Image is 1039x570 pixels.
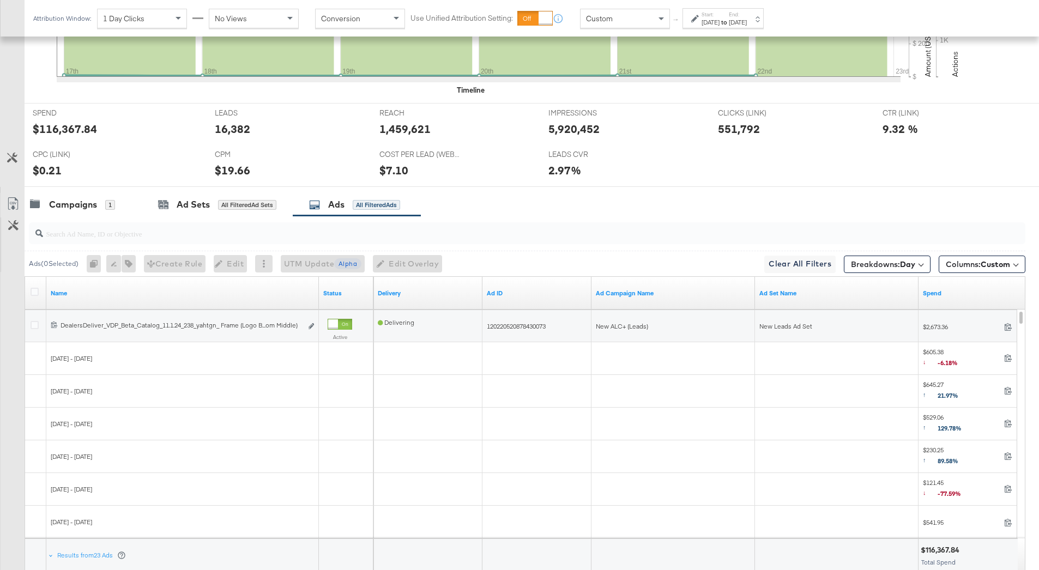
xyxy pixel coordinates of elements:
span: 120220520878430073 [487,322,546,330]
span: -6.18% [938,359,966,367]
input: Search Ad Name, ID or Objective [43,219,934,240]
div: $116,367.84 [921,545,963,555]
span: Breakdowns: [851,259,915,270]
text: Amount (USD) [923,29,933,77]
span: -77.59% [938,489,969,498]
span: 1 Day Clicks [103,14,144,23]
span: No Views [215,14,247,23]
span: CTR (LINK) [883,108,964,118]
span: Delivering [378,318,414,326]
span: Custom [586,14,613,23]
div: 2.97% [548,162,581,178]
div: Results from 23 Ads [57,551,126,560]
div: Timeline [457,85,485,95]
button: Breakdowns:Day [844,256,931,273]
b: Day [900,259,915,269]
span: New ALC+ (Leads) [596,322,648,330]
div: 9.32 % [883,121,918,137]
span: $541.95 [923,518,1000,526]
span: $605.38 [923,348,1000,370]
div: $0.21 [33,162,62,178]
a: Ad Name. [51,289,315,298]
label: Active [328,333,352,341]
span: [DATE] - [DATE] [51,452,92,460]
div: $7.10 [379,162,408,178]
span: $529.06 [923,413,1000,435]
a: Your Ad ID. [487,289,587,298]
span: CPM [215,149,297,160]
span: ↓ [923,357,938,366]
span: 129.78% [938,424,970,432]
label: Start: [702,11,720,18]
span: $2,673.36 [923,323,1000,331]
a: The total amount spent to date. [923,289,1023,298]
div: 551,792 [718,121,760,137]
a: Name of Campaign this Ad belongs to. [596,289,751,298]
div: 5,920,452 [548,121,600,137]
span: REACH [379,108,461,118]
span: New Leads Ad Set [759,322,812,330]
div: [DATE] [729,18,747,27]
div: [DATE] [702,18,720,27]
div: Ads [328,198,345,211]
span: COST PER LEAD (WEBSITE EVENTS) [379,149,461,160]
a: Your Ad Set name. [759,289,914,298]
span: CLICKS (LINK) [718,108,800,118]
div: All Filtered Ad Sets [218,200,276,210]
span: SPEND [33,108,114,118]
span: [DATE] - [DATE] [51,518,92,526]
span: Total Spend [921,558,956,566]
span: 89.58% [938,457,966,465]
span: LEADS CVR [548,149,630,160]
span: $121.45 [923,478,1000,501]
div: 0 [87,255,106,272]
div: Campaigns [49,198,97,211]
span: ↑ [923,456,938,464]
span: Columns: [946,259,1010,270]
strong: to [720,18,729,26]
span: CPC (LINK) [33,149,114,160]
div: $19.66 [215,162,250,178]
div: 1,459,621 [379,121,431,137]
button: Columns:Custom [939,256,1025,273]
text: Actions [950,51,960,77]
a: Reflects the ability of your Ad to achieve delivery. [378,289,478,298]
div: All Filtered Ads [353,200,400,210]
span: Custom [981,259,1010,269]
span: ↓ [923,488,938,496]
div: Ads ( 0 Selected) [29,259,78,269]
div: DealersDeliver_VDP_Beta_Catalog_11.1.24_238_yahtgn_ Frame (Logo B...om Middle) [61,321,302,330]
span: [DATE] - [DATE] [51,387,92,395]
div: 16,382 [215,121,250,137]
a: Shows the current state of your Ad. [323,289,369,298]
label: End: [729,11,747,18]
span: IMPRESSIONS [548,108,630,118]
span: Conversion [321,14,360,23]
div: $116,367.84 [33,121,97,137]
div: Attribution Window: [33,15,92,22]
span: ↑ [923,423,938,431]
span: Clear All Filters [769,257,831,271]
span: LEADS [215,108,297,118]
span: [DATE] - [DATE] [51,354,92,362]
button: Clear All Filters [764,256,836,273]
span: $230.25 [923,446,1000,468]
span: [DATE] - [DATE] [51,420,92,428]
label: Use Unified Attribution Setting: [410,13,513,23]
span: $645.27 [923,380,1000,403]
span: ↑ [671,19,681,22]
div: Ad Sets [177,198,210,211]
span: 21.97% [938,391,966,399]
span: [DATE] - [DATE] [51,485,92,493]
div: 1 [105,200,115,210]
span: ↑ [923,390,938,398]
